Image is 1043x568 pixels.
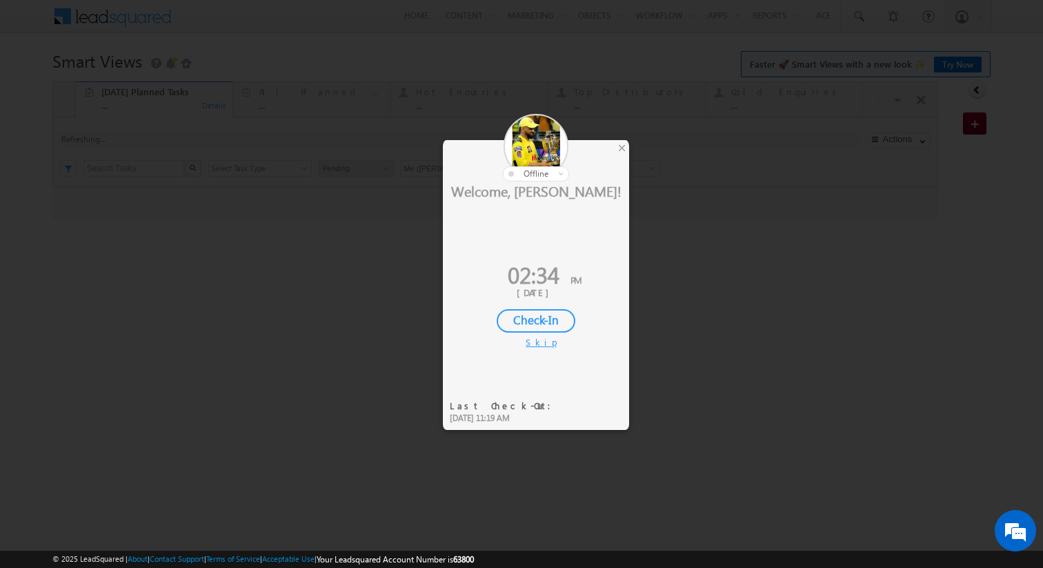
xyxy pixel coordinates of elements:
span: offline [524,168,548,179]
div: Check-In [497,309,575,333]
div: Skip [526,336,546,349]
span: Your Leadsquared Account Number is [317,554,474,565]
div: [DATE] [453,286,619,299]
div: Welcome, [PERSON_NAME]! [443,182,629,199]
span: 02:34 [508,259,559,290]
div: Last Check-Out: [450,400,559,412]
span: PM [570,274,582,286]
a: Terms of Service [206,554,260,563]
a: Contact Support [150,554,204,563]
div: × [615,140,629,155]
span: 63800 [453,554,474,565]
span: © 2025 LeadSquared | | | | | [52,553,474,566]
div: [DATE] 11:19 AM [450,412,559,424]
a: About [128,554,148,563]
a: Acceptable Use [262,554,315,563]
